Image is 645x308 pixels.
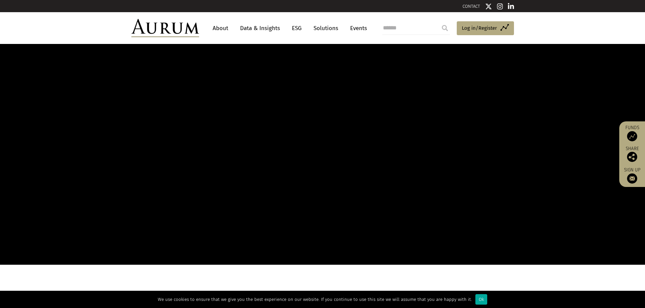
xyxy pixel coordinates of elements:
[623,146,642,162] div: Share
[485,3,492,10] img: Twitter icon
[627,173,637,184] img: Sign up to our newsletter
[623,125,642,141] a: Funds
[131,19,199,37] img: Aurum
[310,22,342,34] a: Solutions
[457,21,514,35] a: Log in/Register
[627,131,637,141] img: Access Funds
[237,22,283,34] a: Data & Insights
[288,22,305,34] a: ESG
[462,24,497,32] span: Log in/Register
[347,22,367,34] a: Events
[627,152,637,162] img: Share this post
[463,4,480,9] a: CONTACT
[623,167,642,184] a: Sign up
[475,294,487,305] div: Ok
[497,3,503,10] img: Instagram icon
[209,22,232,34] a: About
[508,3,514,10] img: Linkedin icon
[438,21,452,35] input: Submit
